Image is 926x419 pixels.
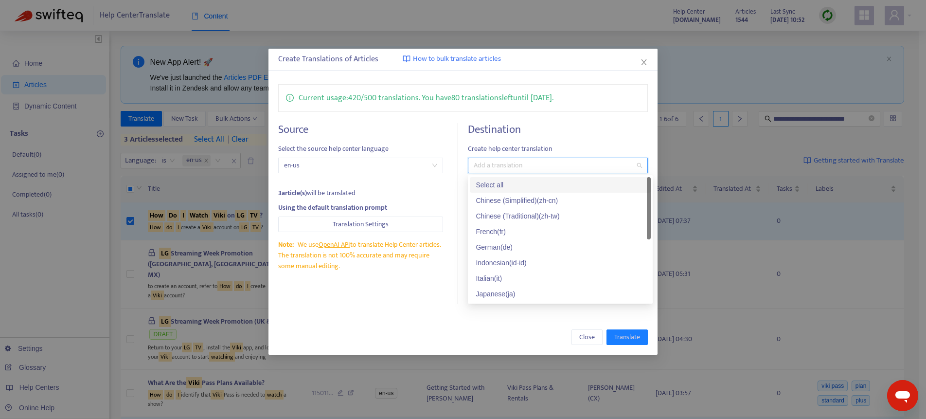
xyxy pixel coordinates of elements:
[278,187,307,199] strong: 3 article(s)
[278,239,294,250] span: Note:
[278,188,443,199] div: will be translated
[278,202,443,213] div: Using the default translation prompt
[403,55,410,63] img: image-link
[639,57,649,68] button: Close
[571,329,603,345] button: Close
[403,54,501,65] a: How to bulk translate articles
[319,239,350,250] a: OpenAI API
[470,177,651,193] div: Select all
[468,144,648,154] span: Create help center translation
[468,286,648,304] div: Labels will be normalized (lowercase, underscores instead of spaces, no special characters).
[579,332,595,343] span: Close
[476,180,645,190] div: Select all
[476,289,645,299] div: Japanese ( ja )
[476,242,645,253] div: German ( de )
[887,380,918,411] iframe: Button to launch messaging window, conversation in progress
[476,257,645,268] div: Indonesian ( id-id )
[278,54,648,65] div: Create Translations of Articles
[468,123,648,136] h4: Destination
[606,329,648,345] button: Translate
[284,158,437,173] span: en-us
[476,273,645,284] div: Italian ( it )
[333,219,389,230] span: Translation Settings
[278,239,443,272] div: We use to translate Help Center articles. The translation is not 100% accurate and may require so...
[476,211,645,221] div: Chinese (Traditional) ( zh-tw )
[299,92,553,104] p: Current usage: 420 / 500 translations . You have 80 translations left until [DATE] .
[286,92,294,102] span: info-circle
[476,195,645,206] div: Chinese (Simplified) ( zh-cn )
[278,217,443,232] button: Translation Settings
[278,144,443,154] span: Select the source help center language
[413,54,501,65] span: How to bulk translate articles
[640,58,648,66] span: close
[278,123,443,136] h4: Source
[476,226,645,237] div: French ( fr )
